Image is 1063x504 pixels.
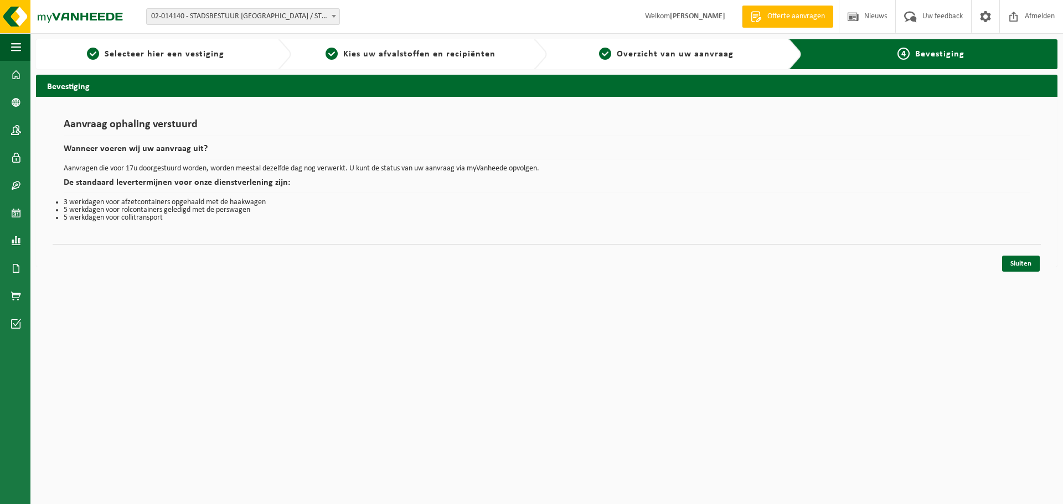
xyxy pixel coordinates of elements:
[146,8,340,25] span: 02-014140 - STADSBESTUUR ROESELARE / STEDELIJKE ATELIERS - ROESELARE
[599,48,611,60] span: 3
[343,50,496,59] span: Kies uw afvalstoffen en recipiënten
[87,48,99,60] span: 1
[64,119,1030,136] h1: Aanvraag ophaling verstuurd
[897,48,910,60] span: 4
[42,48,269,61] a: 1Selecteer hier een vestiging
[64,178,1030,193] h2: De standaard levertermijnen voor onze dienstverlening zijn:
[553,48,780,61] a: 3Overzicht van uw aanvraag
[64,199,1030,206] li: 3 werkdagen voor afzetcontainers opgehaald met de haakwagen
[1002,256,1040,272] a: Sluiten
[147,9,339,24] span: 02-014140 - STADSBESTUUR ROESELARE / STEDELIJKE ATELIERS - ROESELARE
[915,50,964,59] span: Bevestiging
[617,50,734,59] span: Overzicht van uw aanvraag
[765,11,828,22] span: Offerte aanvragen
[64,165,1030,173] p: Aanvragen die voor 17u doorgestuurd worden, worden meestal dezelfde dag nog verwerkt. U kunt de s...
[64,144,1030,159] h2: Wanneer voeren wij uw aanvraag uit?
[64,206,1030,214] li: 5 werkdagen voor rolcontainers geledigd met de perswagen
[742,6,833,28] a: Offerte aanvragen
[36,75,1057,96] h2: Bevestiging
[326,48,338,60] span: 2
[64,214,1030,222] li: 5 werkdagen voor collitransport
[297,48,524,61] a: 2Kies uw afvalstoffen en recipiënten
[105,50,224,59] span: Selecteer hier een vestiging
[670,12,725,20] strong: [PERSON_NAME]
